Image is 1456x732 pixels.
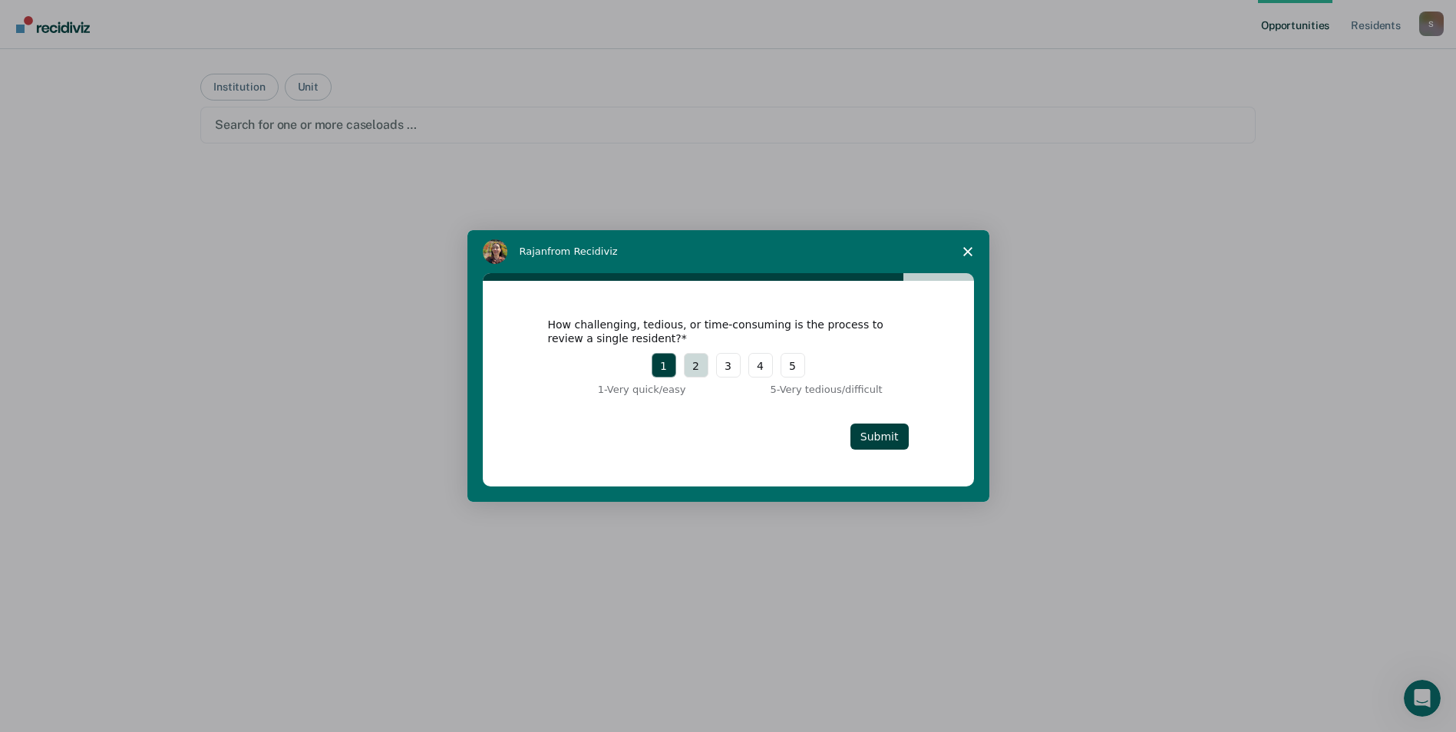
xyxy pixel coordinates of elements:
button: 5 [781,353,805,378]
span: Close survey [946,230,989,273]
span: Rajan [520,246,548,257]
button: 1 [652,353,676,378]
span: from Recidiviz [547,246,618,257]
div: 1 - Very quick/easy [548,382,686,397]
button: 2 [684,353,708,378]
img: Profile image for Rajan [483,239,507,264]
button: 4 [748,353,773,378]
button: 3 [716,353,741,378]
div: 5 - Very tedious/difficult [771,382,909,397]
div: How challenging, tedious, or time-consuming is the process to review a single resident? [548,318,886,345]
button: Submit [850,424,909,450]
